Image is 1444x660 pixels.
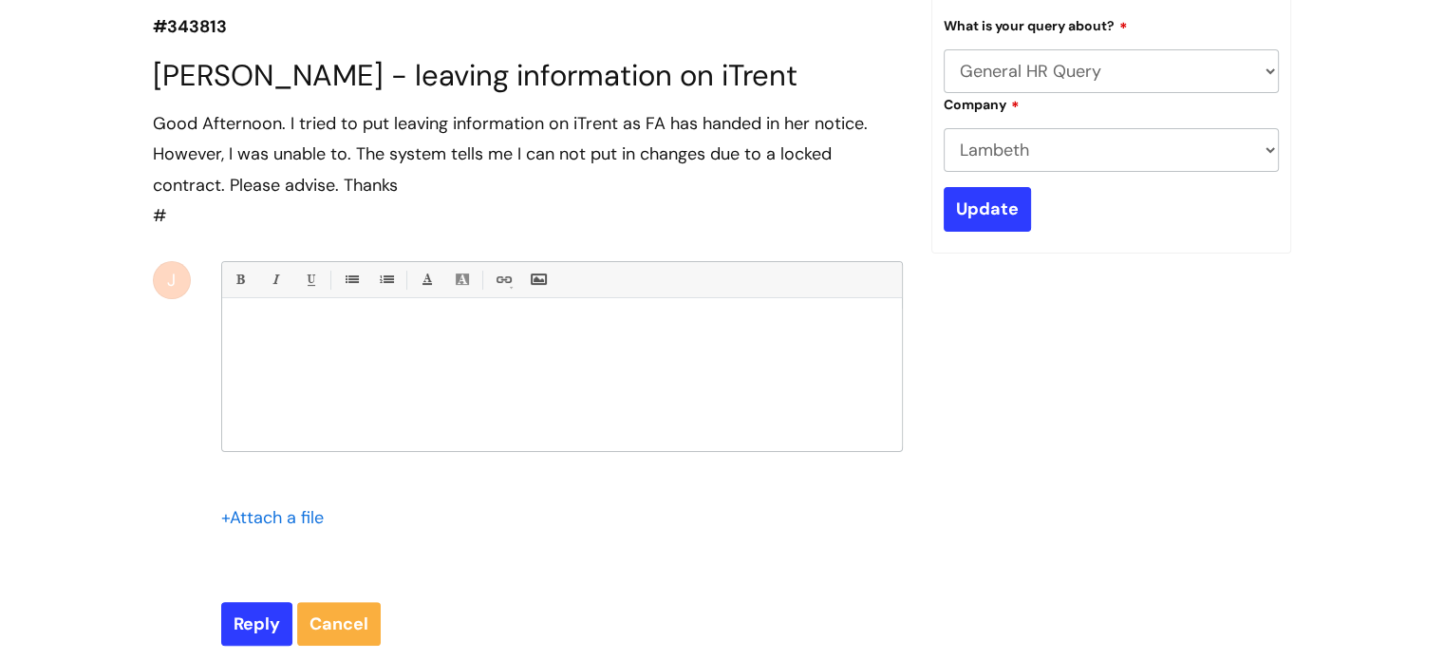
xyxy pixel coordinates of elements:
[526,268,550,292] a: Insert Image...
[339,268,363,292] a: • Unordered List (Ctrl-Shift-7)
[153,108,903,200] div: Good Afternoon. I tried to put leaving information on iTrent as FA has handed in her notice. Howe...
[298,268,322,292] a: Underline(Ctrl-U)
[228,268,252,292] a: Bold (Ctrl-B)
[153,261,191,299] div: J
[153,11,903,42] p: #343813
[221,502,335,533] div: Attach a file
[415,268,439,292] a: Font Color
[450,268,474,292] a: Back Color
[491,268,515,292] a: Link
[221,602,292,646] input: Reply
[944,15,1128,34] label: What is your query about?
[944,94,1020,113] label: Company
[221,506,230,529] span: +
[153,58,903,93] h1: [PERSON_NAME] - leaving information on iTrent
[153,108,903,232] div: #
[263,268,287,292] a: Italic (Ctrl-I)
[374,268,398,292] a: 1. Ordered List (Ctrl-Shift-8)
[944,187,1031,231] input: Update
[297,602,381,646] a: Cancel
